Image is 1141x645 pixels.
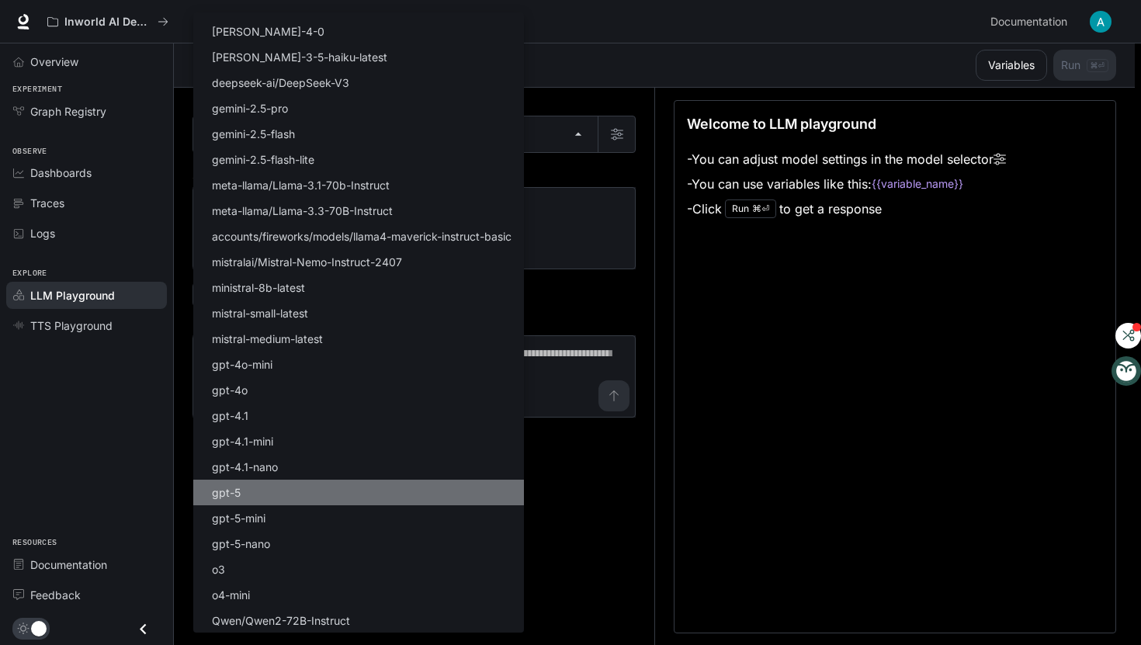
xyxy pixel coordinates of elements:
p: gpt-5-mini [212,510,265,526]
p: o3 [212,561,225,577]
p: mistral-medium-latest [212,331,323,347]
p: gpt-4.1-mini [212,433,273,449]
p: deepseek-ai/DeepSeek-V3 [212,75,349,91]
p: gpt-5 [212,484,241,501]
p: gpt-5-nano [212,536,270,552]
p: [PERSON_NAME]-4-0 [212,23,324,40]
p: meta-llama/Llama-3.1-70b-Instruct [212,177,390,193]
p: accounts/fireworks/models/llama4-maverick-instruct-basic [212,228,512,244]
p: gpt-4o [212,382,248,398]
p: gpt-4.1 [212,407,248,424]
p: gemini-2.5-flash [212,126,295,142]
p: Qwen/Qwen2-72B-Instruct [212,612,350,629]
p: [PERSON_NAME]-3-5-haiku-latest [212,49,387,65]
p: gemini-2.5-pro [212,100,288,116]
p: o4-mini [212,587,250,603]
p: mistral-small-latest [212,305,308,321]
p: gemini-2.5-flash-lite [212,151,314,168]
p: ministral-8b-latest [212,279,305,296]
p: meta-llama/Llama-3.3-70B-Instruct [212,203,393,219]
p: gpt-4.1-nano [212,459,278,475]
p: mistralai/Mistral-Nemo-Instruct-2407 [212,254,402,270]
p: gpt-4o-mini [212,356,272,373]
